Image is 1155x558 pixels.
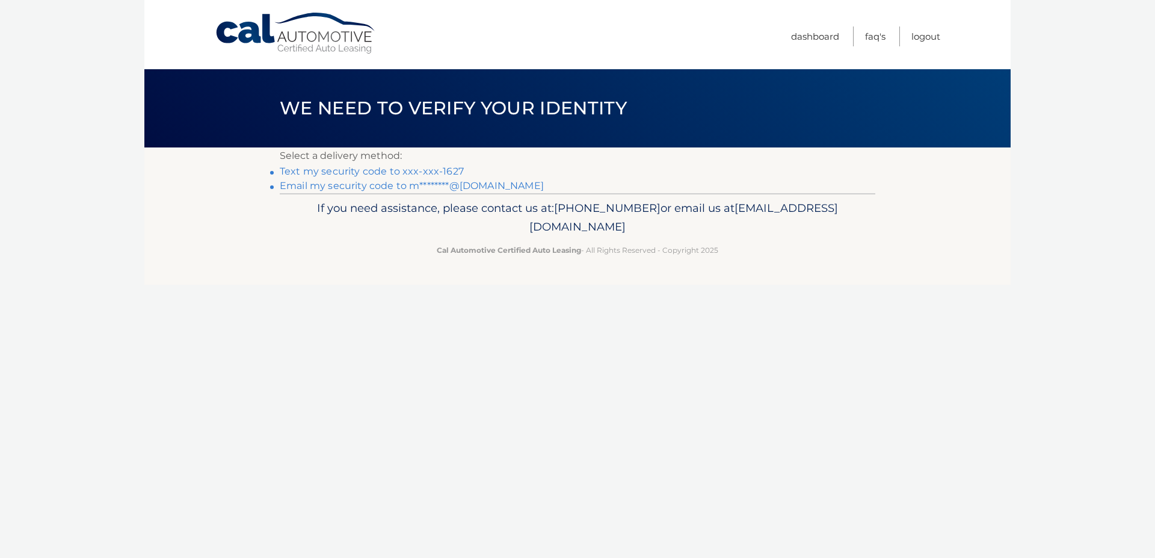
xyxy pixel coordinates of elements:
a: FAQ's [865,26,885,46]
p: If you need assistance, please contact us at: or email us at [288,199,867,237]
a: Cal Automotive [215,12,377,55]
a: Dashboard [791,26,839,46]
a: Logout [911,26,940,46]
a: Email my security code to m********@[DOMAIN_NAME] [280,180,544,191]
span: [PHONE_NUMBER] [554,201,661,215]
a: Text my security code to xxx-xxx-1627 [280,166,464,177]
span: We need to verify your identity [280,97,627,119]
p: - All Rights Reserved - Copyright 2025 [288,244,867,256]
p: Select a delivery method: [280,147,875,164]
strong: Cal Automotive Certified Auto Leasing [437,246,581,255]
